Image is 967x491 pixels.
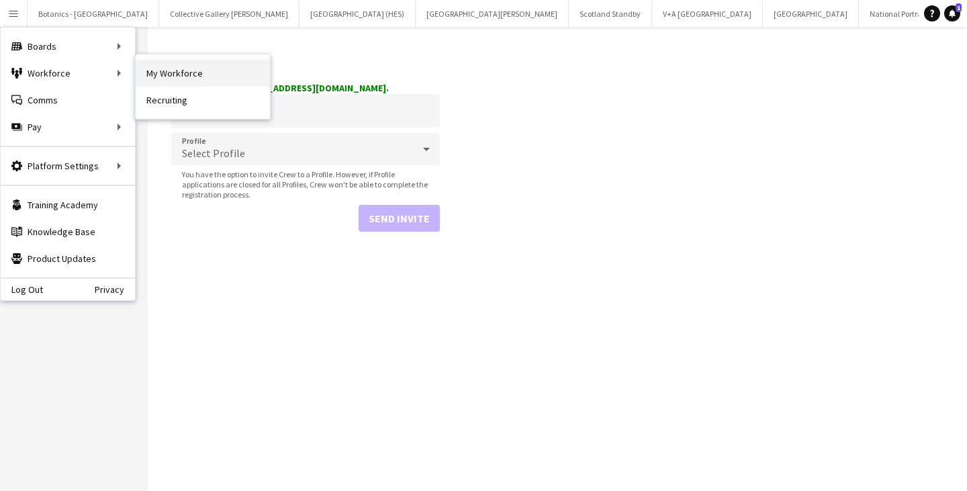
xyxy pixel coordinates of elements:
[95,284,135,295] a: Privacy
[1,191,135,218] a: Training Academy
[944,5,960,21] a: 1
[1,33,135,60] div: Boards
[300,1,416,27] button: [GEOGRAPHIC_DATA] (HES)
[171,82,440,94] div: Invitation sent to
[182,146,245,160] span: Select Profile
[1,87,135,114] a: Comms
[763,1,859,27] button: [GEOGRAPHIC_DATA]
[28,1,159,27] button: Botanics - [GEOGRAPHIC_DATA]
[136,87,270,114] a: Recruiting
[956,3,962,12] span: 1
[239,82,389,94] strong: [EMAIL_ADDRESS][DOMAIN_NAME].
[159,1,300,27] button: Collective Gallery [PERSON_NAME]
[416,1,569,27] button: [GEOGRAPHIC_DATA][PERSON_NAME]
[1,114,135,140] div: Pay
[569,1,652,27] button: Scotland Standby
[652,1,763,27] button: V+A [GEOGRAPHIC_DATA]
[136,60,270,87] a: My Workforce
[1,60,135,87] div: Workforce
[171,169,440,199] span: You have the option to invite Crew to a Profile. However, if Profile applications are closed for ...
[1,152,135,179] div: Platform Settings
[171,51,440,71] h1: Invite contact
[1,245,135,272] a: Product Updates
[1,284,43,295] a: Log Out
[1,218,135,245] a: Knowledge Base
